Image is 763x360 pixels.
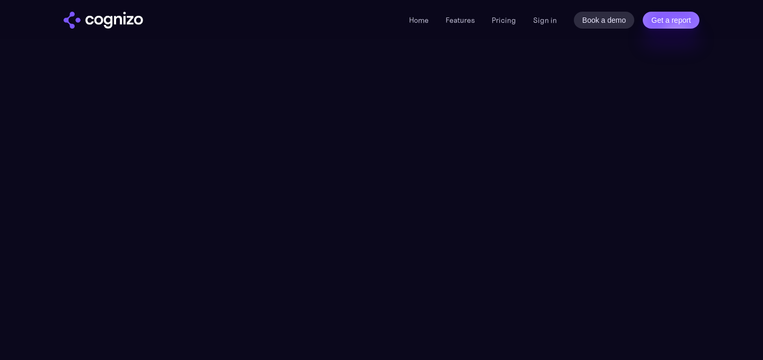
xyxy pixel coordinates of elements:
img: cognizo logo [64,12,143,29]
a: Book a demo [574,12,635,29]
a: Features [446,15,475,25]
a: home [64,12,143,29]
a: Sign in [533,14,557,27]
a: Pricing [492,15,516,25]
a: Home [409,15,429,25]
a: Get a report [643,12,699,29]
